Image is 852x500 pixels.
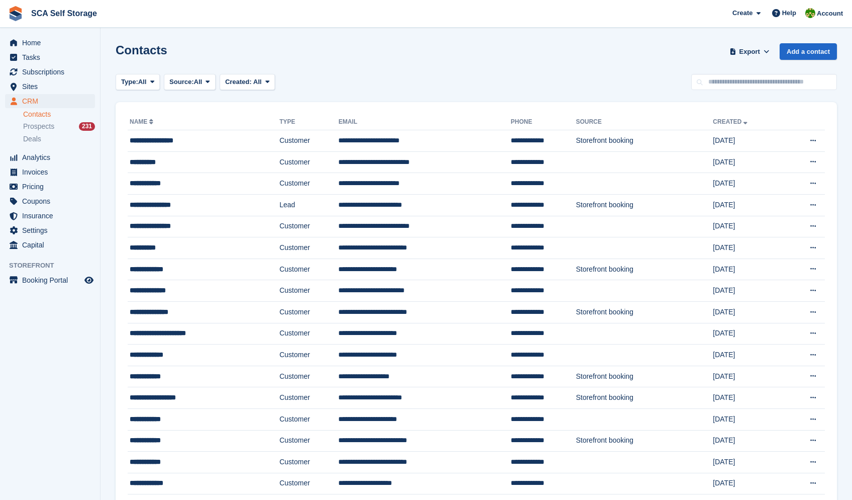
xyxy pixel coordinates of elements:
span: Sites [22,79,82,94]
td: Lead [279,194,338,216]
span: Export [739,47,760,57]
a: menu [5,150,95,164]
span: Pricing [22,180,82,194]
td: Storefront booking [576,366,713,387]
td: Customer [279,151,338,173]
td: Storefront booking [576,130,713,152]
span: All [194,77,203,87]
span: Create [732,8,752,18]
td: [DATE] [713,345,784,366]
span: Coupons [22,194,82,208]
span: Booking Portal [22,273,82,287]
a: SCA Self Storage [27,5,101,22]
button: Created: All [220,74,275,91]
span: Subscriptions [22,65,82,79]
span: All [138,77,147,87]
th: Phone [511,114,576,130]
a: Preview store [83,274,95,286]
a: Created [713,118,749,125]
td: [DATE] [713,408,784,430]
a: menu [5,273,95,287]
td: Customer [279,301,338,323]
a: menu [5,79,95,94]
a: menu [5,223,95,237]
span: Analytics [22,150,82,164]
a: Name [130,118,155,125]
span: Deals [23,134,41,144]
span: Source: [169,77,194,87]
span: Created: [225,78,252,86]
td: Storefront booking [576,430,713,452]
td: [DATE] [713,323,784,345]
td: Customer [279,130,338,152]
a: menu [5,209,95,223]
a: menu [5,194,95,208]
a: Add a contact [780,43,837,60]
td: Storefront booking [576,259,713,280]
a: menu [5,65,95,79]
span: Invoices [22,165,82,179]
td: Customer [279,452,338,473]
td: [DATE] [713,194,784,216]
span: Type: [121,77,138,87]
span: Prospects [23,122,54,131]
button: Source: All [164,74,216,91]
button: Type: All [116,74,160,91]
td: [DATE] [713,216,784,237]
span: Help [782,8,796,18]
td: Customer [279,345,338,366]
span: Capital [22,238,82,252]
span: Account [817,9,843,19]
td: [DATE] [713,473,784,494]
h1: Contacts [116,43,167,57]
td: [DATE] [713,430,784,452]
td: [DATE] [713,130,784,152]
td: [DATE] [713,452,784,473]
td: Customer [279,430,338,452]
span: Home [22,36,82,50]
span: Insurance [22,209,82,223]
th: Source [576,114,713,130]
div: 231 [79,122,95,131]
a: menu [5,94,95,108]
a: menu [5,238,95,252]
td: Storefront booking [576,387,713,409]
td: [DATE] [713,173,784,195]
th: Email [338,114,511,130]
a: menu [5,165,95,179]
span: Tasks [22,50,82,64]
span: Storefront [9,261,100,271]
span: Settings [22,223,82,237]
td: Storefront booking [576,194,713,216]
a: Contacts [23,110,95,119]
td: [DATE] [713,237,784,259]
td: Customer [279,216,338,237]
a: menu [5,180,95,194]
a: menu [5,36,95,50]
td: Customer [279,173,338,195]
td: [DATE] [713,387,784,409]
a: menu [5,50,95,64]
td: Customer [279,408,338,430]
td: [DATE] [713,366,784,387]
td: Customer [279,280,338,302]
td: Customer [279,259,338,280]
img: Sam Chapman [805,8,815,18]
button: Export [727,43,772,60]
td: [DATE] [713,151,784,173]
th: Type [279,114,338,130]
a: Prospects 231 [23,121,95,132]
td: Customer [279,366,338,387]
span: CRM [22,94,82,108]
td: Customer [279,237,338,259]
td: Customer [279,323,338,345]
td: Customer [279,473,338,494]
td: [DATE] [713,259,784,280]
td: [DATE] [713,301,784,323]
td: Storefront booking [576,301,713,323]
a: Deals [23,134,95,144]
td: [DATE] [713,280,784,302]
img: stora-icon-8386f47178a22dfd0bd8f6a31ec36ba5ce8667c1dd55bd0f319d3a0aa187defe.svg [8,6,23,21]
td: Customer [279,387,338,409]
span: All [253,78,262,86]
